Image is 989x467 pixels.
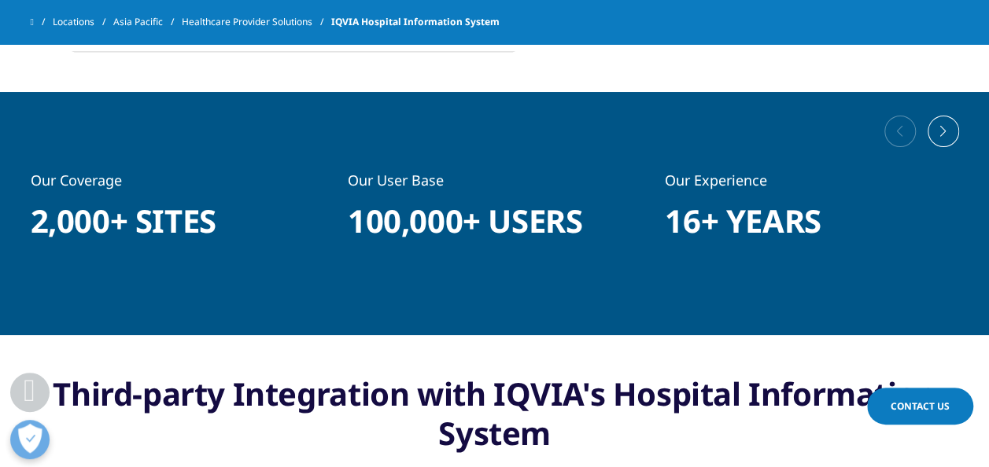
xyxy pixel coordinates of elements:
[867,388,973,425] a: Contact Us
[31,201,324,252] h1: 2,000+ SITES
[928,116,959,147] div: Next slide
[665,171,958,264] div: 3 / 4
[53,372,935,454] strong: Third-party Integration with IQVIA's Hospital Information System
[348,171,641,264] div: 2 / 4
[31,171,324,264] div: 1 / 4
[10,420,50,459] button: Open Preferences
[53,8,113,36] a: Locations
[31,171,324,201] h5: Our Coverage
[182,8,331,36] a: Healthcare Provider Solutions
[348,171,641,201] h5: Our User Base
[665,171,958,201] h5: Our Experience
[665,201,958,252] h1: 16+ YEARS
[891,399,950,413] span: Contact Us
[331,8,500,36] span: IQVIA Hospital Information System
[113,8,182,36] a: Asia Pacific
[348,201,641,252] h1: 100,000+ USERS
